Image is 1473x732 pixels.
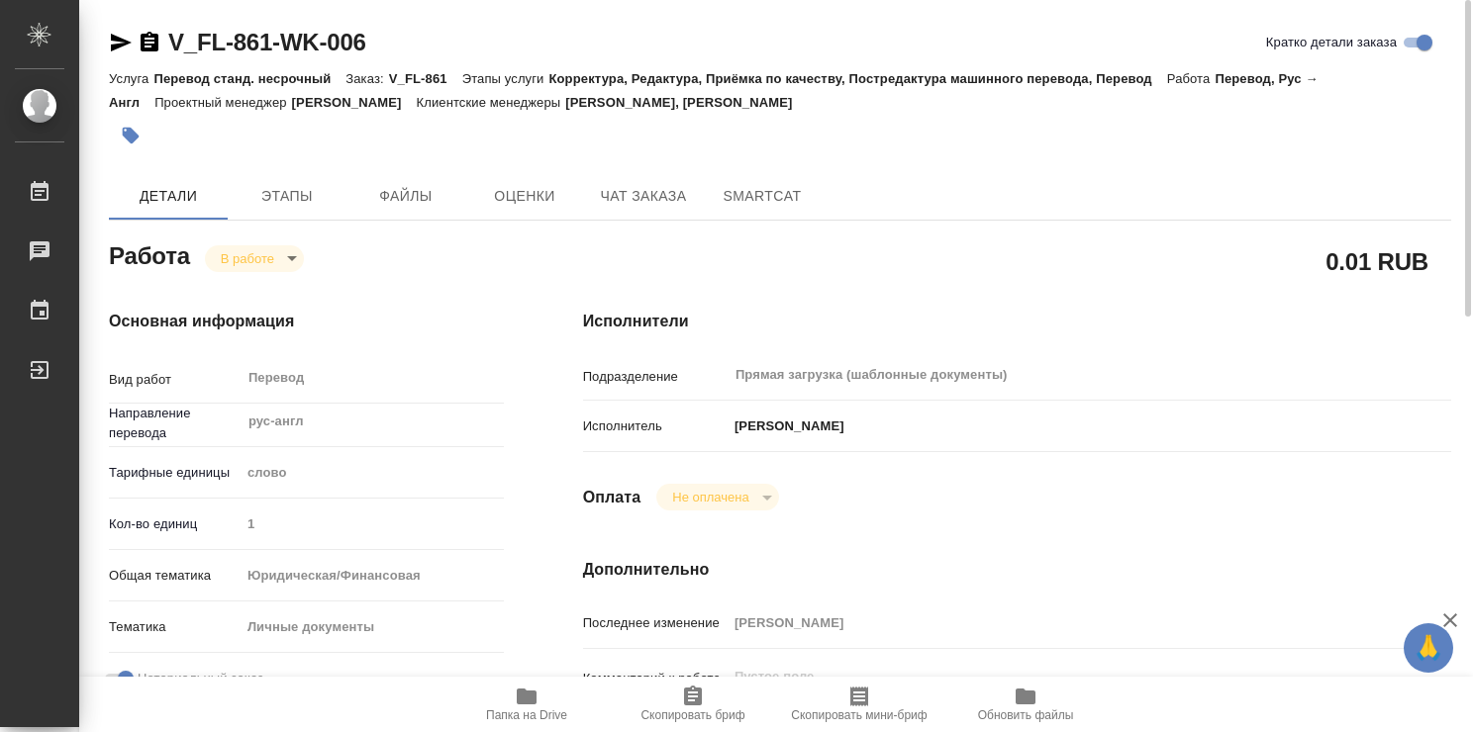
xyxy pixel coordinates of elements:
[462,71,549,86] p: Этапы услуги
[1266,33,1397,52] span: Кратко детали заказа
[583,669,728,688] p: Комментарий к работе
[109,404,241,443] p: Направление перевода
[486,708,567,722] span: Папка на Drive
[109,236,190,272] h2: Работа
[583,558,1451,582] h4: Дополнительно
[241,610,504,644] div: Личные документы
[241,456,504,490] div: слово
[215,250,280,267] button: В работе
[345,71,388,86] p: Заказ:
[583,416,728,436] p: Исполнитель
[389,71,462,86] p: V_FL-861
[443,677,610,732] button: Папка на Drive
[358,184,453,209] span: Файлы
[978,708,1074,722] span: Обновить файлы
[109,114,152,157] button: Добавить тэг
[666,489,754,505] button: Не оплачена
[477,184,572,209] span: Оценки
[205,245,304,272] div: В работе
[240,184,335,209] span: Этапы
[1326,244,1428,278] h2: 0.01 RUB
[583,613,728,633] p: Последнее изменение
[1167,71,1216,86] p: Работа
[121,184,216,209] span: Детали
[1412,627,1445,669] span: 🙏
[154,95,291,110] p: Проектный менеджер
[728,416,844,436] p: [PERSON_NAME]
[138,669,263,688] span: Нотариальный заказ
[138,31,161,54] button: Скопировать ссылку
[791,708,927,722] span: Скопировать мини-бриф
[109,566,241,586] p: Общая тематика
[109,310,504,333] h4: Основная информация
[1404,623,1453,673] button: 🙏
[241,509,504,538] input: Пустое поле
[417,95,566,110] p: Клиентские менеджеры
[292,95,417,110] p: [PERSON_NAME]
[942,677,1109,732] button: Обновить файлы
[109,617,241,637] p: Тематика
[583,486,641,509] h4: Оплата
[656,484,778,510] div: В работе
[610,677,776,732] button: Скопировать бриф
[109,31,133,54] button: Скопировать ссылку для ЯМессенджера
[640,708,744,722] span: Скопировать бриф
[168,29,366,55] a: V_FL-861-WK-006
[596,184,691,209] span: Чат заказа
[241,559,504,593] div: Юридическая/Финансовая
[583,310,1451,333] h4: Исполнители
[109,71,153,86] p: Услуга
[109,514,241,534] p: Кол-во единиц
[776,677,942,732] button: Скопировать мини-бриф
[109,370,241,390] p: Вид работ
[728,608,1379,637] input: Пустое поле
[565,95,807,110] p: [PERSON_NAME], [PERSON_NAME]
[153,71,345,86] p: Перевод станд. несрочный
[583,367,728,387] p: Подразделение
[548,71,1166,86] p: Корректура, Редактура, Приёмка по качеству, Постредактура машинного перевода, Перевод
[715,184,810,209] span: SmartCat
[109,463,241,483] p: Тарифные единицы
